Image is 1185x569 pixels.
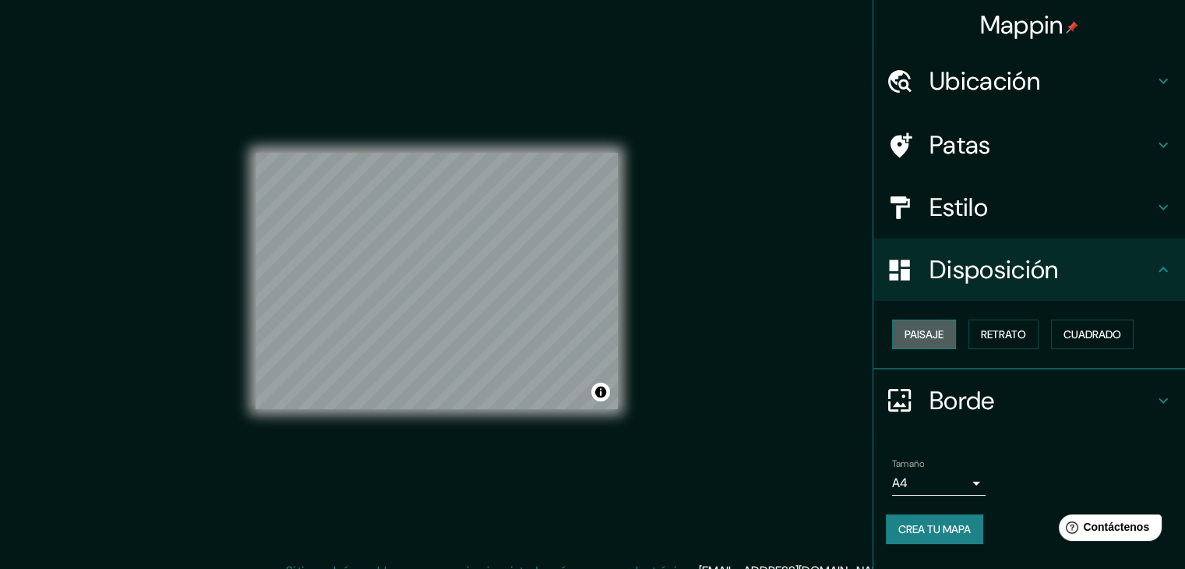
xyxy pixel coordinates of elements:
font: Cuadrado [1063,327,1121,341]
button: Crea tu mapa [886,514,983,544]
img: pin-icon.png [1066,21,1078,34]
div: Patas [873,114,1185,176]
div: Disposición [873,239,1185,301]
font: Borde [929,384,995,417]
font: Patas [929,129,991,161]
div: Borde [873,369,1185,432]
font: Estilo [929,191,988,224]
font: Ubicación [929,65,1040,97]
div: Ubicación [873,50,1185,112]
button: Activar o desactivar atribución [591,383,610,401]
font: Paisaje [905,327,943,341]
iframe: Lanzador de widgets de ayuda [1046,508,1168,552]
font: A4 [892,475,908,491]
div: Estilo [873,176,1185,239]
font: Mappin [980,9,1063,41]
button: Cuadrado [1051,320,1134,349]
button: Paisaje [892,320,956,349]
div: A4 [892,471,986,496]
font: Crea tu mapa [898,522,971,536]
button: Retrato [968,320,1039,349]
canvas: Mapa [256,153,618,409]
font: Disposición [929,253,1058,286]
font: Tamaño [892,458,924,470]
font: Retrato [981,327,1026,341]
